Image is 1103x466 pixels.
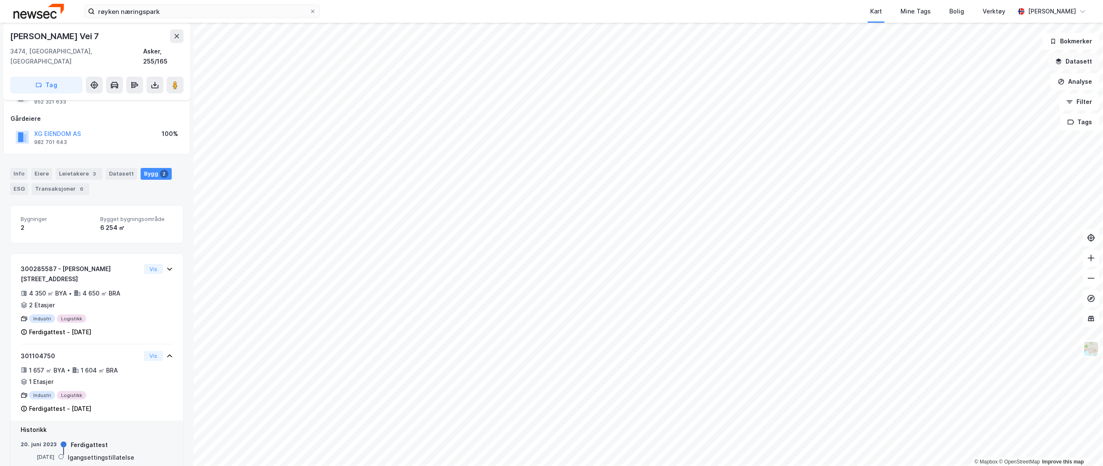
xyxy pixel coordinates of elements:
div: Kontrollprogram for chat [1061,426,1103,466]
div: 982 701 643 [34,139,67,146]
div: [DATE] [21,453,54,461]
div: 4 350 ㎡ BYA [29,288,67,298]
div: Ferdigattest - [DATE] [29,404,91,414]
a: OpenStreetMap [999,459,1040,465]
div: Eiere [31,168,52,180]
div: 1 657 ㎡ BYA [29,365,65,375]
div: 6 254 ㎡ [100,223,173,233]
div: Igangsettingstillatelse [68,453,134,463]
div: Leietakere [56,168,102,180]
div: Mine Tags [901,6,931,16]
img: Z [1083,341,1099,357]
div: Bolig [949,6,964,16]
button: Filter [1059,93,1100,110]
div: • [67,367,70,373]
div: 20. juni 2023 [21,441,57,448]
button: Analyse [1051,73,1100,90]
div: 300285587 - [PERSON_NAME][STREET_ADDRESS] [21,264,141,284]
div: 2 [21,223,93,233]
div: Kart [870,6,882,16]
div: 1 Etasjer [29,377,53,387]
div: Asker, 255/165 [143,46,184,67]
span: Bygget bygningsområde [100,216,173,223]
button: Vis [144,351,163,361]
div: Transaksjoner [32,183,89,195]
div: [PERSON_NAME] Vei 7 [10,29,101,43]
div: Info [10,168,28,180]
div: Ferdigattest [71,440,108,450]
button: Bokmerker [1043,33,1100,50]
div: 952 321 633 [34,99,66,105]
button: Tags [1060,114,1100,130]
div: 3474, [GEOGRAPHIC_DATA], [GEOGRAPHIC_DATA] [10,46,143,67]
div: Gårdeiere [11,114,183,124]
button: Tag [10,77,83,93]
div: 4 650 ㎡ BRA [83,288,120,298]
div: 2 [160,170,168,178]
div: 1 604 ㎡ BRA [81,365,118,375]
a: Improve this map [1042,459,1084,465]
div: 2 Etasjer [29,300,55,310]
div: 301104750 [21,351,141,361]
div: Datasett [106,168,137,180]
div: Historikk [21,425,173,435]
div: [PERSON_NAME] [1028,6,1076,16]
button: Datasett [1048,53,1100,70]
div: ESG [10,183,28,195]
div: Bygg [141,168,172,180]
span: Bygninger [21,216,93,223]
div: 6 [77,185,86,193]
div: Verktøy [983,6,1005,16]
div: 3 [91,170,99,178]
button: Vis [144,264,163,274]
img: newsec-logo.f6e21ccffca1b3a03d2d.png [13,4,64,19]
input: Søk på adresse, matrikkel, gårdeiere, leietakere eller personer [95,5,309,18]
iframe: Chat Widget [1061,426,1103,466]
a: Mapbox [975,459,998,465]
div: Ferdigattest - [DATE] [29,327,91,337]
div: 100% [162,129,178,139]
div: • [69,290,72,297]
